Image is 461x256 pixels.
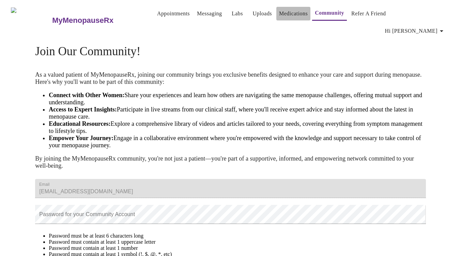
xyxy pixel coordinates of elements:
[253,9,272,18] a: Uploads
[351,9,386,18] a: Refer a Friend
[49,92,426,106] li: Share your experiences and learn how others are navigating the same menopause challenges, offerin...
[49,92,124,99] strong: Connect with Other Women:
[49,106,117,113] strong: Access to Expert Insights:
[49,233,426,239] li: Password must be at least 6 characters long
[35,45,426,58] h4: Join Our Community!
[157,9,190,18] a: Appointments
[49,135,426,149] li: Engage in a collaborative environment where you're empowered with the knowledge and support neces...
[49,135,113,141] strong: Empower Your Journey:
[11,7,51,33] img: MyMenopauseRx Logo
[51,9,141,32] a: MyMenopauseRx
[385,26,446,36] span: Hi [PERSON_NAME]
[349,7,389,20] button: Refer a Friend
[194,7,225,20] button: Messaging
[250,7,275,20] button: Uploads
[49,239,426,245] li: Password must contain at least 1 uppercase letter
[49,106,426,120] li: Participate in live streams from our clinical staff, where you'll receive expert advice and stay ...
[315,8,344,18] a: Community
[232,9,243,18] a: Labs
[279,9,308,18] a: Medications
[154,7,193,20] button: Appointments
[35,155,426,169] p: By joining the MyMenopauseRx community, you're not just a patient—you're part of a supportive, in...
[312,6,347,21] button: Community
[197,9,222,18] a: Messaging
[49,120,426,135] li: Explore a comprehensive library of videos and articles tailored to your needs, covering everythin...
[49,245,426,251] li: Password must contain at least 1 number
[49,120,110,127] strong: Educational Resources:
[382,24,448,38] button: Hi [PERSON_NAME]
[227,7,248,20] button: Labs
[52,16,113,25] h3: MyMenopauseRx
[276,7,310,20] button: Medications
[35,71,426,86] p: As a valued patient of MyMenopauseRx, joining our community brings you exclusive benefits designe...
